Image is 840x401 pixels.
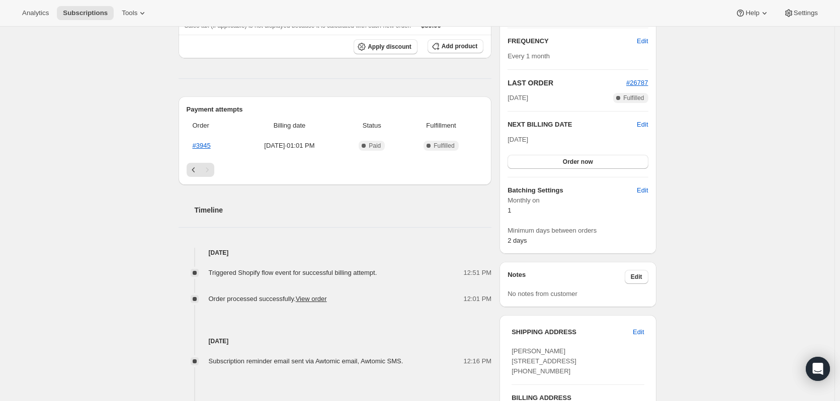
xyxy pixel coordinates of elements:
[508,237,527,244] span: 2 days
[631,182,654,198] button: Edit
[428,39,483,53] button: Add product
[240,141,339,151] span: [DATE] · 01:01 PM
[637,185,648,195] span: Edit
[508,36,637,46] h2: FREQUENCY
[778,6,824,20] button: Settings
[512,347,576,375] span: [PERSON_NAME] [STREET_ADDRESS] [PHONE_NUMBER]
[369,142,381,150] span: Paid
[179,248,492,258] h4: [DATE]
[442,42,477,50] span: Add product
[508,155,648,169] button: Order now
[187,105,484,115] h2: Payment attempts
[22,9,49,17] span: Analytics
[405,121,477,131] span: Fulfillment
[434,142,454,150] span: Fulfilled
[627,324,650,340] button: Edit
[745,9,759,17] span: Help
[508,93,528,103] span: [DATE]
[122,9,137,17] span: Tools
[464,294,492,304] span: 12:01 PM
[508,207,511,214] span: 1
[508,136,528,143] span: [DATE]
[179,336,492,346] h4: [DATE]
[631,33,654,49] button: Edit
[806,357,830,381] div: Open Intercom Messenger
[464,356,492,366] span: 12:16 PM
[16,6,55,20] button: Analytics
[563,158,593,166] span: Order now
[345,121,399,131] span: Status
[63,9,108,17] span: Subscriptions
[464,268,492,278] span: 12:51 PM
[296,295,327,303] a: View order
[209,295,327,303] span: Order processed successfully.
[240,121,339,131] span: Billing date
[187,115,237,137] th: Order
[195,205,492,215] h2: Timeline
[637,36,648,46] span: Edit
[508,78,626,88] h2: LAST ORDER
[626,78,648,88] button: #26787
[187,163,484,177] nav: Pagination
[794,9,818,17] span: Settings
[625,270,648,284] button: Edit
[368,43,411,51] span: Apply discount
[193,142,211,149] a: #3945
[631,273,642,281] span: Edit
[57,6,114,20] button: Subscriptions
[508,290,577,297] span: No notes from customer
[354,39,417,54] button: Apply discount
[729,6,775,20] button: Help
[116,6,153,20] button: Tools
[623,94,644,102] span: Fulfilled
[508,226,648,236] span: Minimum days between orders
[209,269,377,276] span: Triggered Shopify flow event for successful billing attempt.
[508,270,625,284] h3: Notes
[637,120,648,130] button: Edit
[508,52,550,60] span: Every 1 month
[626,79,648,86] a: #26787
[512,327,633,337] h3: SHIPPING ADDRESS
[508,185,637,195] h6: Batching Settings
[508,195,648,206] span: Monthly on
[508,120,637,130] h2: NEXT BILLING DATE
[187,163,201,177] button: Previous
[633,327,644,337] span: Edit
[209,357,403,365] span: Subscription reminder email sent via Awtomic email, Awtomic SMS.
